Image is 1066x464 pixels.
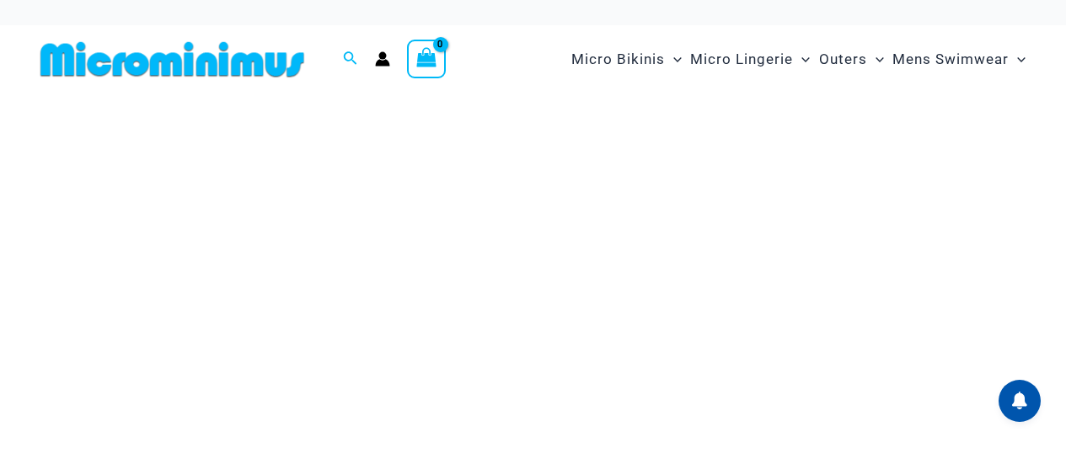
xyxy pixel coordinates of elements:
[34,40,311,78] img: MM SHOP LOGO FLAT
[888,34,1030,85] a: Mens SwimwearMenu ToggleMenu Toggle
[819,38,867,81] span: Outers
[565,31,1032,88] nav: Site Navigation
[867,38,884,81] span: Menu Toggle
[690,38,793,81] span: Micro Lingerie
[1009,38,1026,81] span: Menu Toggle
[343,49,358,70] a: Search icon link
[815,34,888,85] a: OutersMenu ToggleMenu Toggle
[665,38,682,81] span: Menu Toggle
[567,34,686,85] a: Micro BikinisMenu ToggleMenu Toggle
[686,34,814,85] a: Micro LingerieMenu ToggleMenu Toggle
[571,38,665,81] span: Micro Bikinis
[375,51,390,67] a: Account icon link
[793,38,810,81] span: Menu Toggle
[892,38,1009,81] span: Mens Swimwear
[407,40,446,78] a: View Shopping Cart, empty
